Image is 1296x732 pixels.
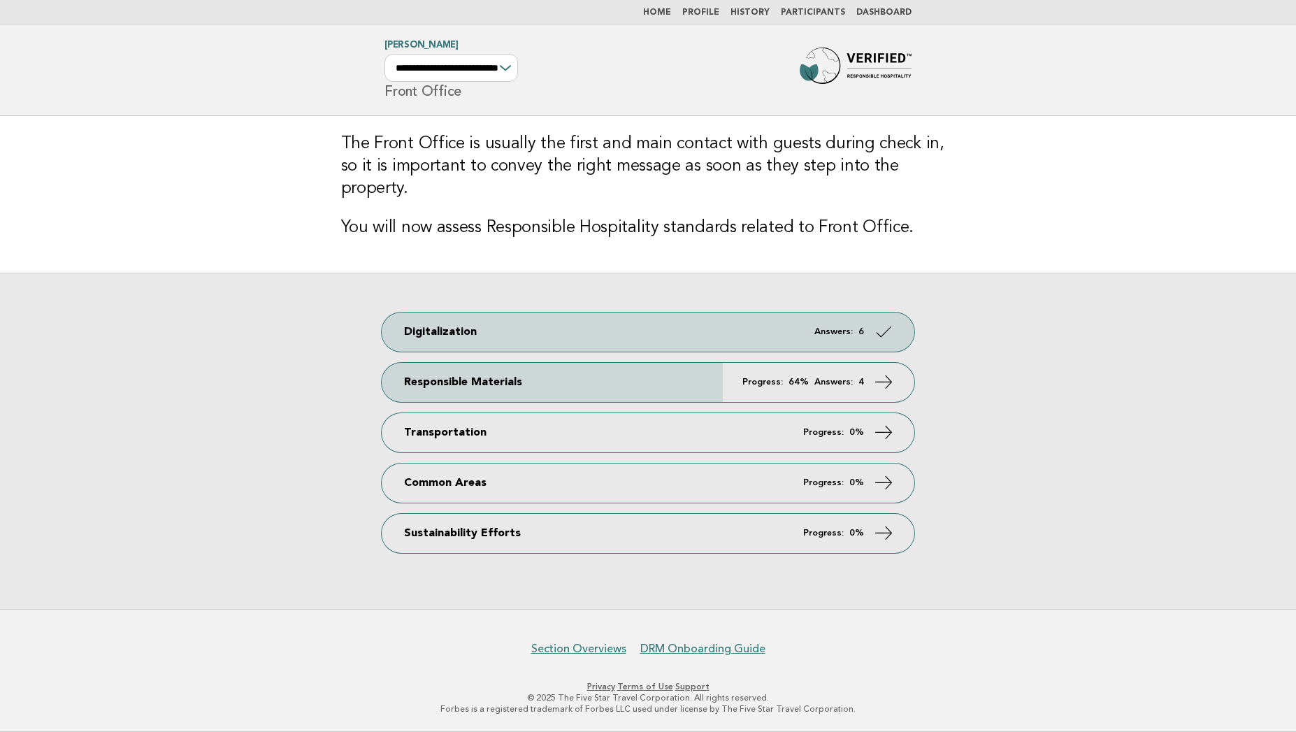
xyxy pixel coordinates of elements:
em: Progress: [742,378,783,387]
a: DRM Onboarding Guide [640,642,765,656]
a: Home [643,8,671,17]
a: Terms of Use [617,682,673,691]
em: Progress: [803,478,844,487]
strong: 6 [858,327,864,336]
a: Participants [781,8,845,17]
a: Transportation Progress: 0% [382,413,914,452]
a: Privacy [587,682,615,691]
h3: The Front Office is usually the first and main contact with guests during check in, so it is impo... [341,133,956,200]
a: History [730,8,770,17]
a: Common Areas Progress: 0% [382,464,914,503]
a: Responsible Materials Progress: 64% Answers: 4 [382,363,914,402]
img: Forbes Travel Guide [800,48,912,92]
strong: 0% [849,428,864,437]
a: Sustainability Efforts Progress: 0% [382,514,914,553]
a: Profile [682,8,719,17]
a: Section Overviews [531,642,626,656]
em: Answers: [814,378,853,387]
p: Forbes is a registered trademark of Forbes LLC used under license by The Five Star Travel Corpora... [220,703,1076,715]
strong: 0% [849,529,864,538]
a: [PERSON_NAME] [384,41,459,50]
a: Digitalization Answers: 6 [382,313,914,352]
strong: 64% [789,378,809,387]
em: Answers: [814,327,853,336]
em: Progress: [803,529,844,538]
strong: 4 [858,378,864,387]
p: © 2025 The Five Star Travel Corporation. All rights reserved. [220,692,1076,703]
strong: 0% [849,478,864,487]
h1: Front Office [384,41,518,99]
a: Support [675,682,710,691]
a: Dashboard [856,8,912,17]
p: · · [220,681,1076,692]
em: Progress: [803,428,844,437]
h3: You will now assess Responsible Hospitality standards related to Front Office. [341,217,956,239]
